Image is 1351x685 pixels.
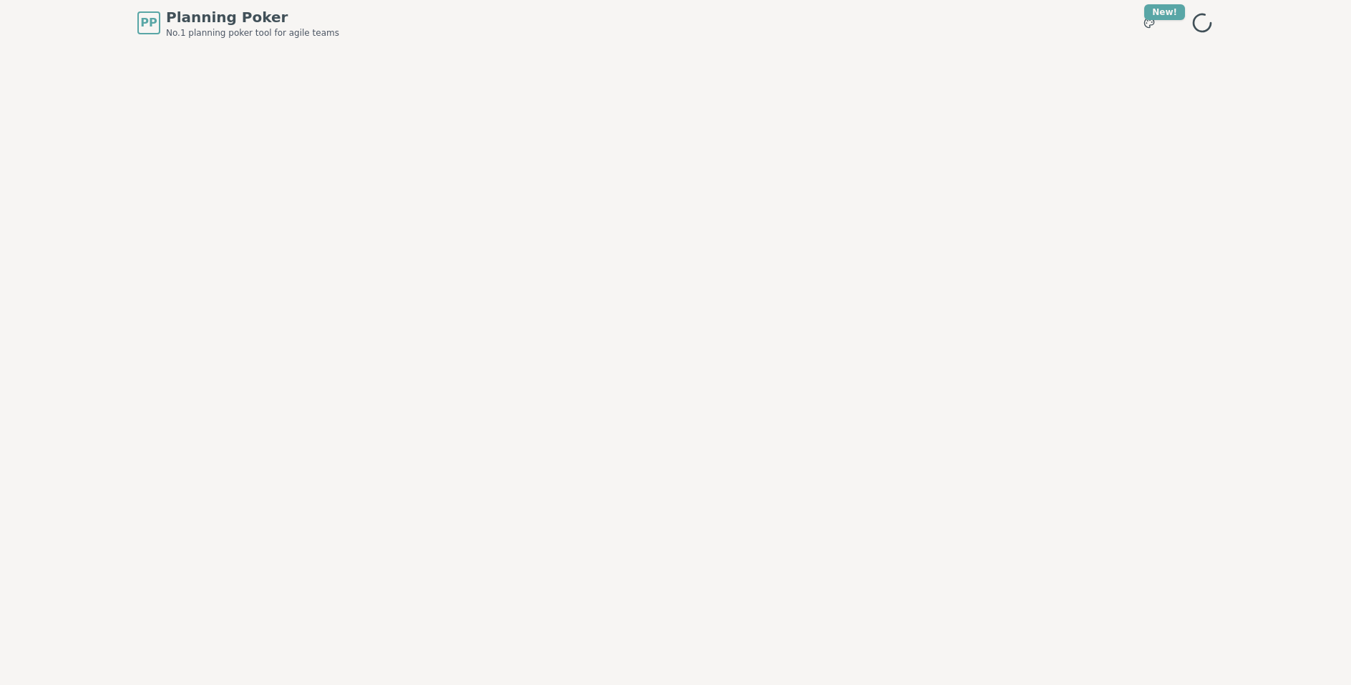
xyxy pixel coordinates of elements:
[1136,10,1162,36] button: New!
[166,27,339,39] span: No.1 planning poker tool for agile teams
[166,7,339,27] span: Planning Poker
[137,7,339,39] a: PPPlanning PokerNo.1 planning poker tool for agile teams
[140,14,157,31] span: PP
[1144,4,1185,20] div: New!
